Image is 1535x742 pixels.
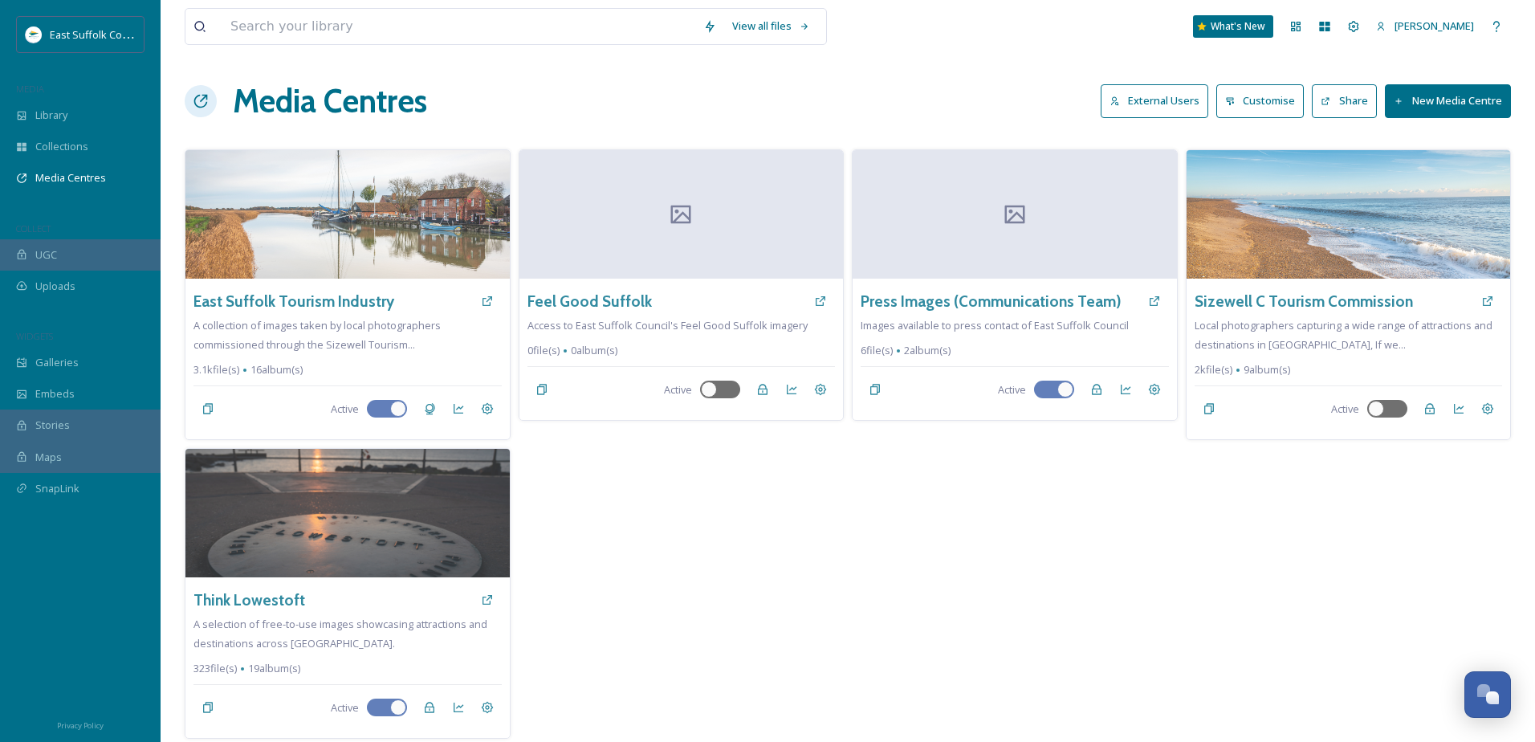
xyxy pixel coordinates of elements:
[724,10,818,42] a: View all files
[527,290,652,313] a: Feel Good Suffolk
[904,343,951,358] span: 2 album(s)
[861,343,893,358] span: 6 file(s)
[35,355,79,370] span: Galleries
[35,108,67,123] span: Library
[35,170,106,185] span: Media Centres
[193,617,487,650] span: A selection of free-to-use images showcasing attractions and destinations across [GEOGRAPHIC_DATA].
[1244,362,1290,377] span: 9 album(s)
[16,83,44,95] span: MEDIA
[250,362,303,377] span: 16 album(s)
[1101,84,1208,117] button: External Users
[193,661,237,676] span: 323 file(s)
[35,418,70,433] span: Stories
[1195,290,1413,313] a: Sizewell C Tourism Commission
[664,382,692,397] span: Active
[193,318,441,352] span: A collection of images taken by local photographers commissioned through the Sizewell Tourism...
[50,26,145,42] span: East Suffolk Council
[57,715,104,734] a: Privacy Policy
[1193,15,1273,38] a: What's New
[26,26,42,43] img: ESC%20Logo.png
[1368,10,1482,42] a: [PERSON_NAME]
[331,700,359,715] span: Active
[1216,84,1305,117] button: Customise
[527,318,808,332] span: Access to East Suffolk Council's Feel Good Suffolk imagery
[185,150,510,279] img: DSC_8723.jpg
[35,481,79,496] span: SnapLink
[1187,150,1511,279] img: DSC_8515.jpg
[1464,671,1511,718] button: Open Chat
[16,222,51,234] span: COLLECT
[35,247,57,263] span: UGC
[1195,318,1492,352] span: Local photographers capturing a wide range of attractions and destinations in [GEOGRAPHIC_DATA], ...
[185,449,510,577] img: SB308098-Think%2520Lowestoft.jpg
[193,362,239,377] span: 3.1k file(s)
[1216,84,1313,117] a: Customise
[861,318,1129,332] span: Images available to press contact of East Suffolk Council
[222,9,695,44] input: Search your library
[331,402,359,417] span: Active
[1101,84,1216,117] a: External Users
[571,343,617,358] span: 0 album(s)
[998,382,1026,397] span: Active
[1195,362,1232,377] span: 2k file(s)
[861,290,1122,313] a: Press Images (Communications Team)
[16,330,53,342] span: WIDGETS
[1331,402,1359,417] span: Active
[248,661,300,676] span: 19 album(s)
[193,290,394,313] a: East Suffolk Tourism Industry
[1385,84,1511,117] button: New Media Centre
[35,279,75,294] span: Uploads
[35,450,62,465] span: Maps
[527,343,560,358] span: 0 file(s)
[1395,18,1474,33] span: [PERSON_NAME]
[35,386,75,402] span: Embeds
[57,720,104,731] span: Privacy Policy
[193,589,305,612] a: Think Lowestoft
[1312,84,1377,117] button: Share
[35,139,88,154] span: Collections
[233,77,427,125] h1: Media Centres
